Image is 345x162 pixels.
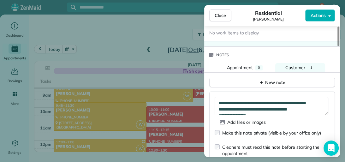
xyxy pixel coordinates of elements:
[227,119,266,125] span: Add files or images
[215,118,271,127] button: Add files or images
[209,78,335,87] button: New note
[285,65,305,70] span: Customer
[209,30,259,36] span: No work items to display
[310,65,312,70] span: 1
[258,65,260,70] span: 0
[215,12,226,19] span: Close
[311,12,326,19] span: Actions
[227,65,253,70] span: Appointment
[209,9,231,21] button: Close
[324,141,339,156] div: Open Intercom Messenger
[253,17,284,22] span: [PERSON_NAME]
[216,52,229,58] span: Notes
[259,79,285,86] div: New note
[222,144,330,157] label: Cleaners must read this note before starting the appointment
[255,9,282,17] span: Residential
[222,130,321,136] label: Make this note private (visible by your office only)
